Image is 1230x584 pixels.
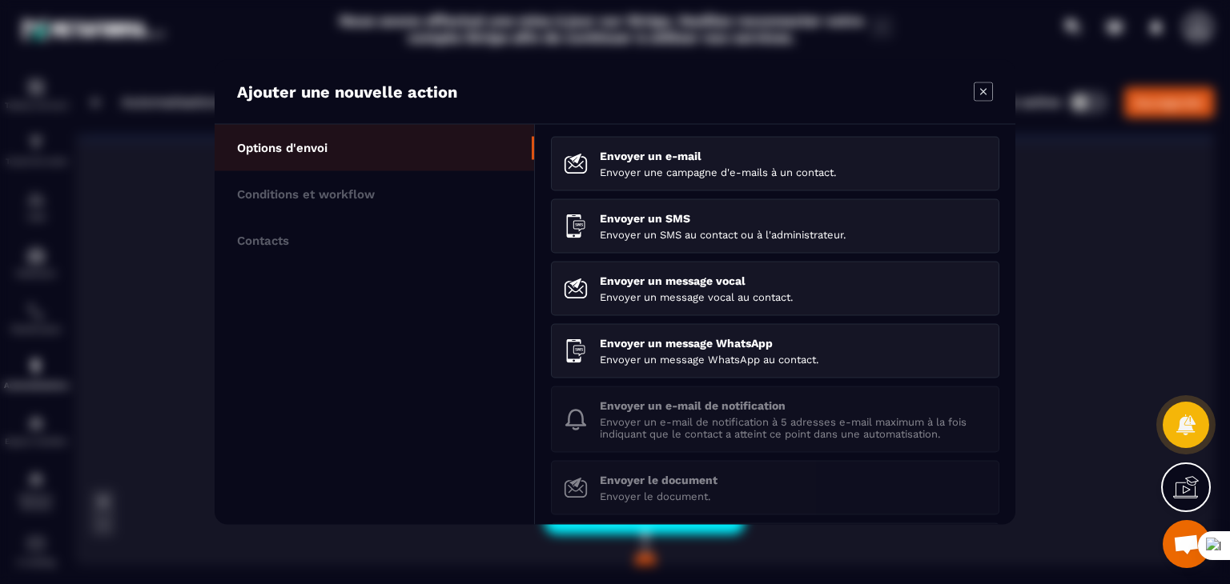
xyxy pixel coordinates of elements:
[600,416,987,440] p: Envoyer un e-mail de notification à 5 adresses e-mail maximum à la fois indiquant que le contact ...
[564,339,588,363] img: sendWhatsappMessage.svg
[237,141,328,155] p: Options d'envoi
[600,474,987,486] p: Envoyer le document
[237,82,457,102] p: Ajouter une nouvelle action
[600,274,987,287] p: Envoyer un message vocal
[564,476,588,500] img: sendDocument.svg
[600,229,987,241] p: Envoyer un SMS au contact ou à l'administrateur.
[600,399,987,412] p: Envoyer un e-mail de notification
[600,337,987,350] p: Envoyer un message WhatsApp
[600,150,987,162] p: Envoyer un e-mail
[600,212,987,225] p: Envoyer un SMS
[600,291,987,303] p: Envoyer un message vocal au contact.
[237,234,289,248] p: Contacts
[564,152,588,176] img: sendEmail.svg
[600,490,987,502] p: Envoyer le document.
[564,277,588,301] img: sendVoiceMessage.svg
[600,166,987,178] p: Envoyer une campagne d'e-mails à un contact.
[564,407,588,431] img: bell.svg
[1163,520,1211,568] a: Ouvrir le chat
[600,354,987,366] p: Envoyer un message WhatsApp au contact.
[564,214,588,238] img: sendSms.svg
[237,187,375,202] p: Conditions et workflow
